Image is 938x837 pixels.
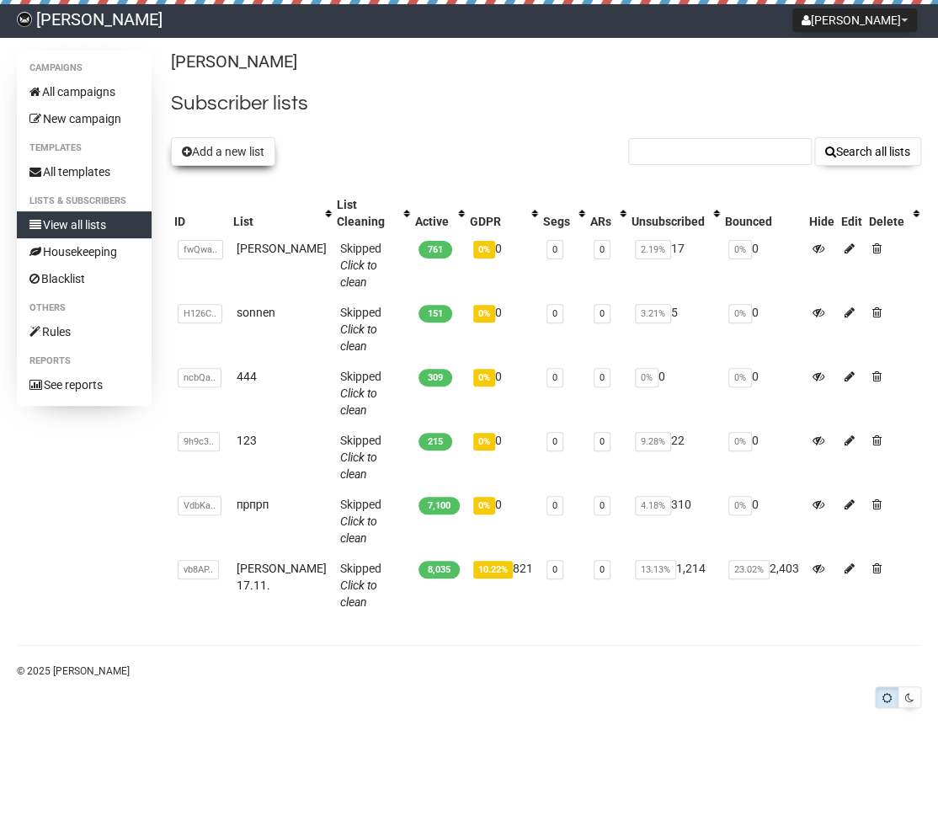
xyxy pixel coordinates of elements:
a: 0 [552,372,557,383]
span: Skipped [340,370,381,417]
th: ARs: No sort applied, activate to apply an ascending sort [587,193,628,233]
span: 0% [728,496,752,515]
a: 123 [237,434,257,447]
th: ID: No sort applied, sorting is disabled [171,193,230,233]
th: List: No sort applied, activate to apply an ascending sort [230,193,333,233]
span: Skipped [340,562,381,609]
span: vb8AP.. [178,560,219,579]
span: 4.18% [635,496,671,515]
span: 13.13% [635,560,676,579]
td: 2,403 [722,553,806,617]
td: 821 [466,553,540,617]
a: View all lists [17,211,152,238]
a: 0 [600,436,605,447]
th: Active: No sort applied, activate to apply an ascending sort [412,193,466,233]
span: 0% [728,368,752,387]
span: 0% [473,369,495,387]
th: Bounced: No sort applied, sorting is disabled [722,193,806,233]
a: 0 [552,244,557,255]
span: 9.28% [635,432,671,451]
div: Bounced [725,213,802,230]
a: Rules [17,318,152,345]
a: 0 [552,308,557,319]
td: 0 [466,233,540,297]
td: 0 [722,361,806,425]
span: 761 [418,241,452,259]
a: Housekeeping [17,238,152,265]
span: ncbQa.. [178,368,221,387]
span: 0% [473,241,495,259]
span: Skipped [340,434,381,481]
td: 5 [628,297,722,361]
span: 2.19% [635,240,671,259]
div: Unsubscribed [632,213,705,230]
td: 0 [466,297,540,361]
td: 0 [628,361,722,425]
a: Click to clean [340,323,377,353]
div: Delete [869,213,904,230]
li: Reports [17,351,152,371]
button: Add a new list [171,137,275,166]
span: Skipped [340,498,381,545]
div: GDPR [470,213,523,230]
div: ARs [590,213,611,230]
th: GDPR: No sort applied, activate to apply an ascending sort [466,193,540,233]
th: Segs: No sort applied, activate to apply an ascending sort [540,193,587,233]
span: 0% [728,432,752,451]
a: 444 [237,370,257,383]
span: Skipped [340,306,381,353]
span: H126C.. [178,304,222,323]
div: List Cleaning [337,196,395,230]
span: 23.02% [728,560,770,579]
div: List [233,213,317,230]
li: Lists & subscribers [17,191,152,211]
a: 0 [600,372,605,383]
a: прпрп [237,498,269,511]
th: Delete: No sort applied, activate to apply an ascending sort [866,193,921,233]
th: Edit: No sort applied, sorting is disabled [838,193,866,233]
a: Blacklist [17,265,152,292]
a: Click to clean [340,450,377,481]
span: 0% [635,368,658,387]
span: 309 [418,369,452,387]
span: 0% [473,497,495,514]
a: Click to clean [340,387,377,417]
th: Hide: No sort applied, sorting is disabled [806,193,838,233]
span: 151 [418,305,452,323]
td: 0 [722,489,806,553]
h2: Subscriber lists [171,88,921,119]
a: 0 [600,308,605,319]
a: New campaign [17,105,152,132]
span: 0% [473,433,495,450]
span: 8,035 [418,561,460,578]
a: All campaigns [17,78,152,105]
a: 0 [552,564,557,575]
td: 1,214 [628,553,722,617]
span: 215 [418,433,452,450]
div: Segs [543,213,570,230]
a: [PERSON_NAME] 17.11. [237,562,327,592]
span: VdbKa.. [178,496,221,515]
div: ID [174,213,227,230]
a: Click to clean [340,514,377,545]
div: Hide [809,213,834,230]
span: 10.22% [473,561,513,578]
a: See reports [17,371,152,398]
td: 0 [466,489,540,553]
span: 9h9c3.. [178,432,220,451]
td: 0 [722,425,806,489]
a: 0 [600,244,605,255]
a: Click to clean [340,259,377,289]
td: 22 [628,425,722,489]
p: © 2025 [PERSON_NAME] [17,662,921,680]
td: 310 [628,489,722,553]
img: 1c57bf28b110ae6d742f5450afd87b61 [17,12,32,27]
td: 0 [722,297,806,361]
a: Click to clean [340,578,377,609]
td: 17 [628,233,722,297]
span: Skipped [340,242,381,289]
span: 0% [728,240,752,259]
div: Edit [841,213,862,230]
a: All templates [17,158,152,185]
li: Others [17,298,152,318]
